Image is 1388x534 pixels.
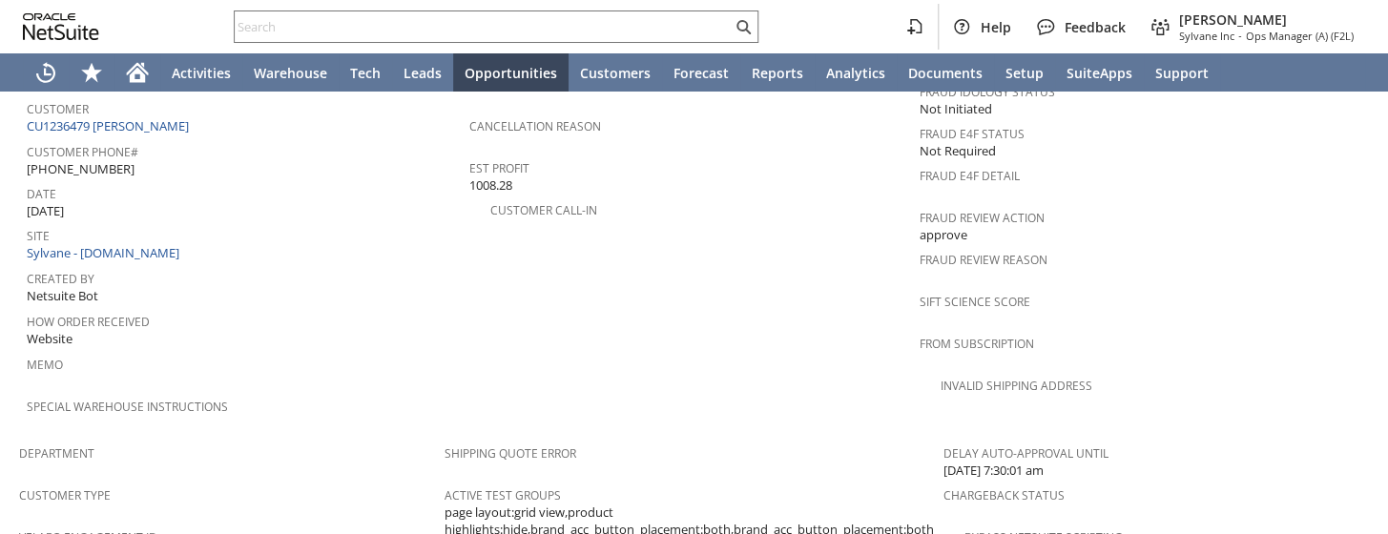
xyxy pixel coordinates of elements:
[919,84,1054,100] a: Fraud Idology Status
[943,487,1065,503] a: Chargeback Status
[465,64,557,82] span: Opportunities
[445,445,576,462] a: Shipping Quote Error
[919,100,991,118] span: Not Initiated
[114,53,160,92] a: Home
[897,53,994,92] a: Documents
[1144,53,1220,92] a: Support
[919,226,966,244] span: approve
[23,53,69,92] a: Recent Records
[27,399,228,415] a: Special Warehouse Instructions
[392,53,453,92] a: Leads
[27,228,50,244] a: Site
[27,271,94,287] a: Created By
[1005,64,1044,82] span: Setup
[453,53,569,92] a: Opportunities
[172,64,231,82] span: Activities
[919,294,1029,310] a: Sift Science Score
[826,64,885,82] span: Analytics
[160,53,242,92] a: Activities
[740,53,815,92] a: Reports
[27,160,135,178] span: [PHONE_NUMBER]
[919,126,1024,142] a: Fraud E4F Status
[752,64,803,82] span: Reports
[27,330,73,348] span: Website
[445,487,561,503] a: Active Test Groups
[27,101,89,117] a: Customer
[1179,10,1354,29] span: [PERSON_NAME]
[19,445,94,462] a: Department
[469,118,601,134] a: Cancellation Reason
[235,15,732,38] input: Search
[943,462,1044,480] span: [DATE] 7:30:01 am
[254,64,327,82] span: Warehouse
[673,64,729,82] span: Forecast
[27,117,194,134] a: CU1236479 [PERSON_NAME]
[662,53,740,92] a: Forecast
[919,336,1033,352] a: From Subscription
[981,18,1011,36] span: Help
[34,61,57,84] svg: Recent Records
[490,202,597,218] a: Customer Call-in
[1238,29,1242,43] span: -
[27,186,56,202] a: Date
[19,487,111,503] a: Customer Type
[943,445,1108,462] a: Delay Auto-Approval Until
[27,144,138,160] a: Customer Phone#
[126,61,149,84] svg: Home
[1065,18,1126,36] span: Feedback
[69,53,114,92] div: Shortcuts
[27,314,150,330] a: How Order Received
[815,53,897,92] a: Analytics
[469,176,512,195] span: 1008.28
[940,378,1091,394] a: Invalid Shipping Address
[469,160,529,176] a: Est Profit
[1179,29,1234,43] span: Sylvane Inc
[350,64,381,82] span: Tech
[994,53,1055,92] a: Setup
[339,53,392,92] a: Tech
[27,202,64,220] span: [DATE]
[27,244,184,261] a: Sylvane - [DOMAIN_NAME]
[1055,53,1144,92] a: SuiteApps
[732,15,755,38] svg: Search
[80,61,103,84] svg: Shortcuts
[580,64,651,82] span: Customers
[919,210,1044,226] a: Fraud Review Action
[569,53,662,92] a: Customers
[919,252,1046,268] a: Fraud Review Reason
[1155,64,1209,82] span: Support
[27,287,98,305] span: Netsuite Bot
[1246,29,1354,43] span: Ops Manager (A) (F2L)
[919,142,995,160] span: Not Required
[27,357,63,373] a: Memo
[404,64,442,82] span: Leads
[23,13,99,40] svg: logo
[908,64,983,82] span: Documents
[1067,64,1132,82] span: SuiteApps
[242,53,339,92] a: Warehouse
[919,168,1019,184] a: Fraud E4F Detail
